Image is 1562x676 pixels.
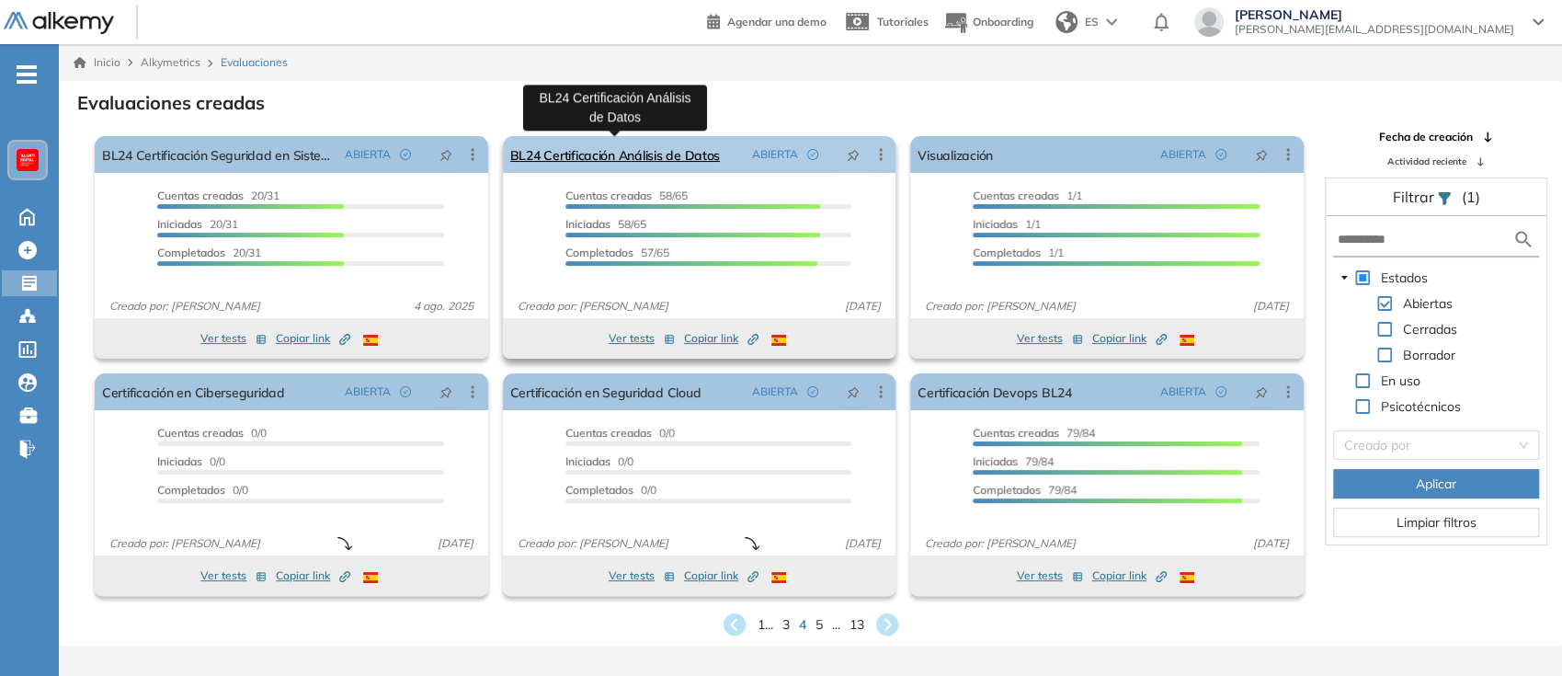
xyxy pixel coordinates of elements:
button: Copiar link [684,565,758,587]
span: 79/84 [973,454,1054,468]
span: Completados [157,246,225,259]
span: En uso [1377,370,1424,392]
span: Estados [1381,269,1428,286]
span: Creado por: [PERSON_NAME] [918,535,1083,552]
button: Limpiar filtros [1333,508,1539,537]
span: ABIERTA [752,384,798,400]
span: check-circle [400,149,411,160]
button: pushpin [426,140,466,169]
button: Copiar link [684,327,758,349]
span: Filtrar [1392,188,1437,206]
span: Evaluaciones [221,54,288,71]
span: Cerradas [1399,318,1461,340]
span: [DATE] [838,298,888,315]
span: Iniciadas [565,217,610,231]
span: Psicotécnicos [1377,395,1465,418]
img: https://assets.alkemy.org/workspaces/620/d203e0be-08f6-444b-9eae-a92d815a506f.png [20,153,35,167]
button: Ver tests [609,327,675,349]
span: En uso [1381,372,1420,389]
span: Actividad reciente [1387,155,1466,168]
span: ABIERTA [752,146,798,163]
button: Ver tests [200,565,267,587]
span: Estados [1377,267,1431,289]
span: Completados [973,246,1041,259]
button: pushpin [426,377,466,407]
span: 0/0 [565,454,633,468]
button: Copiar link [276,565,350,587]
span: [DATE] [1246,535,1296,552]
span: 20/31 [157,246,261,259]
span: Fecha de creación [1379,129,1473,145]
img: ESP [363,335,378,346]
span: 1 ... [758,615,773,635]
button: Ver tests [1017,327,1083,349]
span: 0/0 [157,483,248,497]
span: check-circle [400,386,411,397]
span: Cuentas creadas [973,189,1059,202]
span: Abiertas [1403,295,1453,312]
span: 79/84 [973,426,1095,440]
a: Certificación en Ciberseguridad [102,373,285,410]
span: 57/65 [565,246,669,259]
img: ESP [771,335,786,346]
span: pushpin [847,384,860,399]
img: arrow [1106,18,1117,26]
span: Abiertas [1399,292,1456,315]
span: 58/65 [565,189,688,202]
span: Iniciadas [973,454,1018,468]
span: ABIERTA [345,384,391,400]
h3: Evaluaciones creadas [77,92,265,114]
span: Cerradas [1403,321,1457,338]
span: Completados [157,483,225,497]
img: ESP [363,572,378,583]
button: pushpin [1241,140,1282,169]
span: Copiar link [684,567,758,584]
span: 58/65 [565,217,646,231]
img: ESP [1180,572,1194,583]
button: Copiar link [276,327,350,349]
span: Tutoriales [877,15,929,29]
span: Copiar link [1092,330,1167,347]
span: [DATE] [430,535,481,552]
span: [PERSON_NAME][EMAIL_ADDRESS][DOMAIN_NAME] [1235,22,1514,37]
span: 5 [815,615,823,635]
button: Onboarding [943,3,1033,42]
span: 1/1 [973,217,1041,231]
img: world [1055,11,1077,33]
button: pushpin [833,140,873,169]
span: Iniciadas [973,217,1018,231]
a: Certificación Devops BL24 [918,373,1071,410]
span: check-circle [1215,149,1226,160]
span: (1) [1461,186,1479,208]
a: Agendar una demo [707,9,827,31]
span: check-circle [1215,386,1226,397]
a: BL24 Certificación Análisis de Datos [510,136,720,173]
span: Aplicar [1416,474,1456,494]
span: 1/1 [973,189,1082,202]
span: Creado por: [PERSON_NAME] [510,298,676,315]
span: Alkymetrics [141,55,200,69]
span: 20/31 [157,217,238,231]
i: - [17,73,37,76]
span: Creado por: [PERSON_NAME] [102,535,268,552]
span: 1/1 [973,246,1064,259]
span: [DATE] [1246,298,1296,315]
span: Copiar link [684,330,758,347]
span: Cuentas creadas [157,189,244,202]
span: ... [832,615,840,635]
button: pushpin [833,377,873,407]
button: Aplicar [1333,469,1539,498]
span: Iniciadas [157,217,202,231]
span: Copiar link [276,330,350,347]
span: Cuentas creadas [157,426,244,440]
button: pushpin [1241,377,1282,407]
span: ABIERTA [345,146,391,163]
button: Ver tests [609,565,675,587]
span: 0/0 [565,426,675,440]
span: 3 [782,615,790,635]
span: 0/0 [157,426,267,440]
button: Ver tests [1017,565,1083,587]
span: pushpin [847,147,860,162]
button: Copiar link [1092,327,1167,349]
span: Borrador [1399,344,1459,366]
